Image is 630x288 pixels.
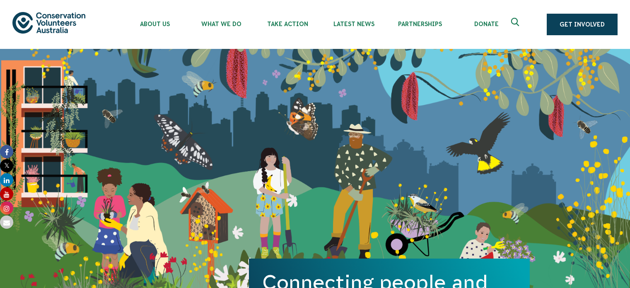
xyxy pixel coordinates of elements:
img: logo.svg [12,12,85,33]
button: Expand search box Close search box [506,15,526,34]
span: Take Action [254,21,321,27]
span: Latest News [321,21,387,27]
span: Expand search box [511,18,521,31]
span: Partnerships [387,21,453,27]
span: Donate [453,21,519,27]
a: Get Involved [547,14,618,35]
span: What We Do [188,21,254,27]
span: About Us [122,21,188,27]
